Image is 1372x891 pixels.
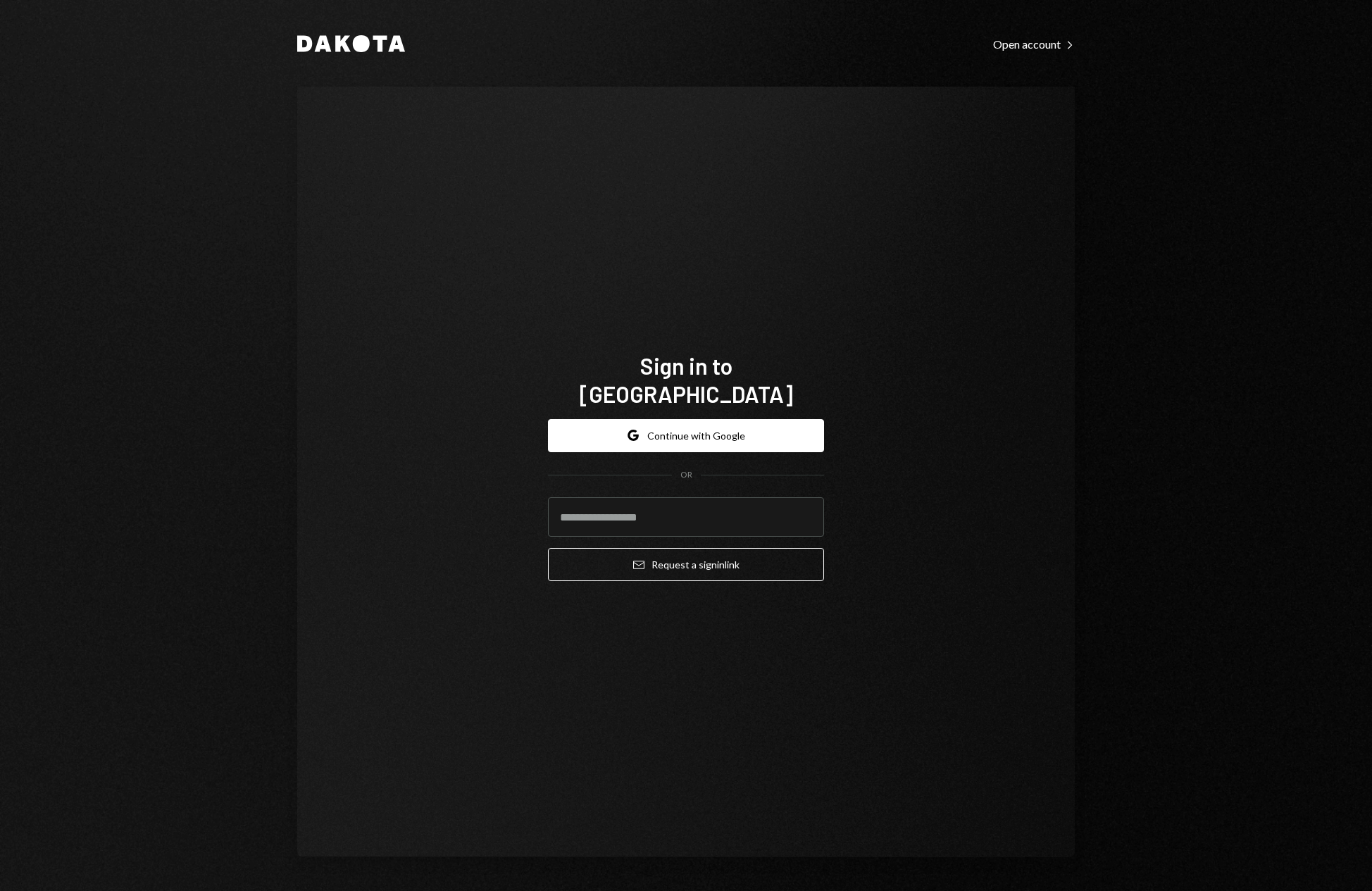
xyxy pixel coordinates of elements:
[680,469,692,481] div: OR
[993,37,1075,51] div: Open account
[993,36,1075,51] a: Open account
[548,419,824,452] button: Continue with Google
[548,351,824,408] h1: Sign in to [GEOGRAPHIC_DATA]
[548,548,824,581] button: Request a signinlink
